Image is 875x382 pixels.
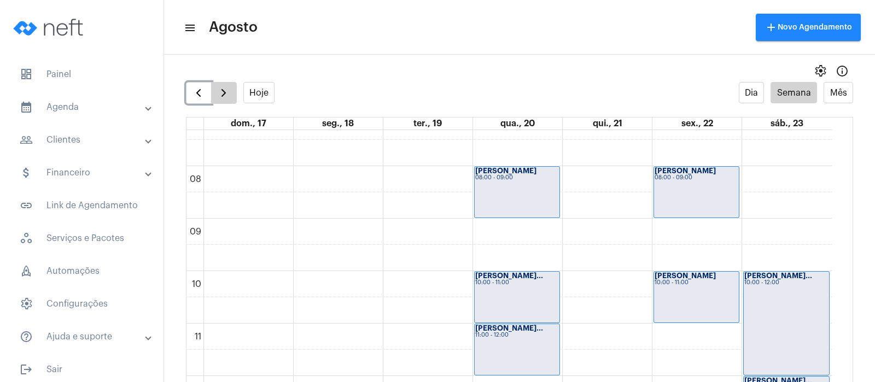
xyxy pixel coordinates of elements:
button: Semana Anterior [186,82,212,104]
div: 10 [190,279,203,289]
img: logo-neft-novo-2.png [9,5,91,49]
a: 17 de agosto de 2025 [229,117,269,130]
mat-expansion-panel-header: sidenav iconClientes [7,127,164,153]
mat-panel-title: Financeiro [20,166,146,179]
button: Info [831,60,853,82]
mat-icon: add [765,21,778,34]
div: 08:00 - 09:00 [655,175,738,181]
mat-icon: sidenav icon [20,101,33,114]
mat-panel-title: Ajuda e suporte [20,330,146,343]
span: sidenav icon [20,297,33,310]
span: sidenav icon [20,265,33,278]
button: Semana [771,82,817,103]
div: 11 [192,332,203,342]
mat-icon: sidenav icon [20,199,33,212]
mat-panel-title: Agenda [20,101,146,114]
span: Novo Agendamento [765,23,852,31]
mat-icon: sidenav icon [184,21,195,34]
span: sidenav icon [20,232,33,245]
strong: [PERSON_NAME]... [475,272,543,279]
mat-expansion-panel-header: sidenav iconFinanceiro [7,160,164,186]
strong: [PERSON_NAME] [655,272,716,279]
button: Mês [824,82,853,103]
div: 08:00 - 09:00 [475,175,559,181]
span: Link de Agendamento [11,192,153,219]
a: 18 de agosto de 2025 [320,117,356,130]
mat-icon: sidenav icon [20,166,33,179]
span: settings [814,64,827,78]
div: 10:00 - 11:00 [655,280,738,286]
mat-expansion-panel-header: sidenav iconAgenda [7,94,164,120]
div: 11:00 - 12:00 [475,332,559,338]
a: 23 de agosto de 2025 [768,117,806,130]
span: Serviços e Pacotes [11,225,153,251]
strong: [PERSON_NAME] [475,167,536,174]
strong: [PERSON_NAME]... [744,272,812,279]
span: Agosto [209,19,258,36]
button: Próximo Semana [211,82,237,104]
mat-icon: Info [836,64,849,78]
mat-icon: sidenav icon [20,133,33,146]
span: Configurações [11,291,153,317]
button: settings [809,60,831,82]
mat-panel-title: Clientes [20,133,146,146]
mat-icon: sidenav icon [20,363,33,376]
button: Novo Agendamento [756,14,861,41]
div: 09 [188,227,203,237]
button: Dia [739,82,765,103]
a: 21 de agosto de 2025 [591,117,625,130]
div: 10:00 - 11:00 [475,280,559,286]
mat-expansion-panel-header: sidenav iconAjuda e suporte [7,324,164,350]
strong: [PERSON_NAME] [655,167,716,174]
button: Hoje [243,82,275,103]
strong: [PERSON_NAME]... [475,325,543,332]
div: 10:00 - 12:00 [744,280,829,286]
a: 22 de agosto de 2025 [679,117,715,130]
mat-icon: sidenav icon [20,330,33,343]
span: sidenav icon [20,68,33,81]
span: Automações [11,258,153,284]
a: 19 de agosto de 2025 [411,117,444,130]
a: 20 de agosto de 2025 [498,117,537,130]
div: 08 [188,174,203,184]
span: Painel [11,61,153,87]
